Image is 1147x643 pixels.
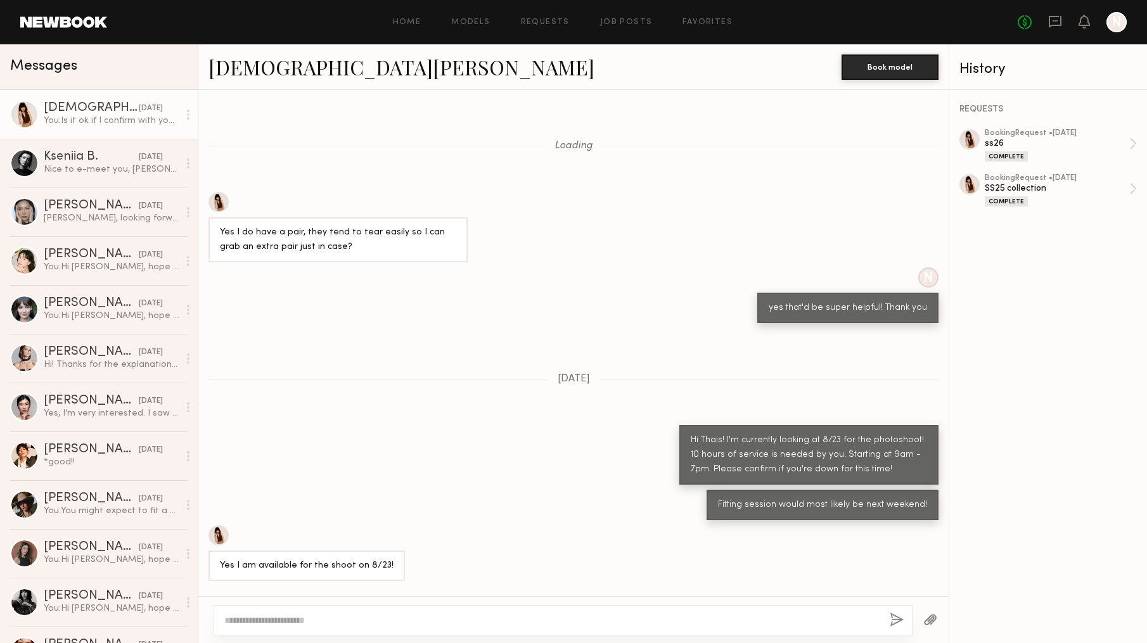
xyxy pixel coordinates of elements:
[44,297,139,310] div: [PERSON_NAME]
[44,261,179,273] div: You: Hi [PERSON_NAME], hope you're doing well. I'm a womenswear fashion designer currently workin...
[985,129,1129,137] div: booking Request • [DATE]
[44,590,139,602] div: [PERSON_NAME]
[139,444,163,456] div: [DATE]
[139,151,163,163] div: [DATE]
[139,298,163,310] div: [DATE]
[44,407,179,419] div: Yes, I’m very interested. I saw your instagram and your work looks beautiful.
[44,115,179,127] div: You: Is it ok if I confirm with you the fitting day by [DATE] about the exact date and time and l...
[985,174,1137,207] a: bookingRequest •[DATE]SS25 collectionComplete
[44,248,139,261] div: [PERSON_NAME]
[985,174,1129,182] div: booking Request • [DATE]
[769,301,927,315] div: yes that'd be super helpful! Thank you
[139,103,163,115] div: [DATE]
[220,559,394,573] div: Yes I am available for the shoot on 8/23!
[600,18,653,27] a: Job Posts
[139,200,163,212] div: [DATE]
[139,542,163,554] div: [DATE]
[208,53,594,80] a: [DEMOGRAPHIC_DATA][PERSON_NAME]
[718,498,927,512] div: Fitting session would most likely be next weekend!
[10,59,77,73] span: Messages
[985,196,1028,207] div: Complete
[220,226,456,255] div: Yes I do have a pair, they tend to tear easily so I can grab an extra pair just in case?
[985,129,1137,162] a: bookingRequest •[DATE]ss26Complete
[985,137,1129,150] div: ss26
[44,395,139,407] div: [PERSON_NAME]
[842,61,939,72] a: Book model
[451,18,490,27] a: Models
[44,212,179,224] div: [PERSON_NAME], looking forward to another chance!
[44,505,179,517] div: You: You might expect to fit a total of 12-14 pieces at each round of fitting, instead of 28. Bec...
[985,182,1129,194] div: SS25 collection
[139,395,163,407] div: [DATE]
[139,493,163,505] div: [DATE]
[139,347,163,359] div: [DATE]
[985,151,1028,162] div: Complete
[521,18,570,27] a: Requests
[959,105,1137,114] div: REQUESTS
[959,62,1137,77] div: History
[44,102,139,115] div: [DEMOGRAPHIC_DATA][PERSON_NAME]
[44,151,139,163] div: Kseniia B.
[44,602,179,614] div: You: Hi [PERSON_NAME], hope you're doing well. I'm a womenswear fashion designer currently workin...
[44,310,179,322] div: You: Hi [PERSON_NAME], hope you're doing well. I'm a womenswear fashion designer currently workin...
[44,359,179,371] div: Hi! Thanks for the explanation — that really helps. I’m interested! I just moved to Downtown, so ...
[44,554,179,566] div: You: Hi [PERSON_NAME], hope you're doing well. I'm a womenswear fashion designer currently workin...
[842,54,939,80] button: Book model
[554,141,593,151] span: Loading
[44,200,139,212] div: [PERSON_NAME]
[44,541,139,554] div: [PERSON_NAME]
[682,18,733,27] a: Favorites
[691,433,927,477] div: Hi Thais! I'm currently looking at 8/23 for the photoshoot! 10 hours of service is needed by you....
[558,374,590,385] span: [DATE]
[44,346,139,359] div: [PERSON_NAME]
[44,163,179,175] div: Nice to e-meet you, [PERSON_NAME]! I’m currently in [GEOGRAPHIC_DATA], but I go back to LA pretty...
[139,590,163,602] div: [DATE]
[393,18,421,27] a: Home
[1106,12,1127,32] a: N
[44,443,139,456] div: [PERSON_NAME]
[44,492,139,505] div: [PERSON_NAME]
[139,249,163,261] div: [DATE]
[44,456,179,468] div: *good!!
